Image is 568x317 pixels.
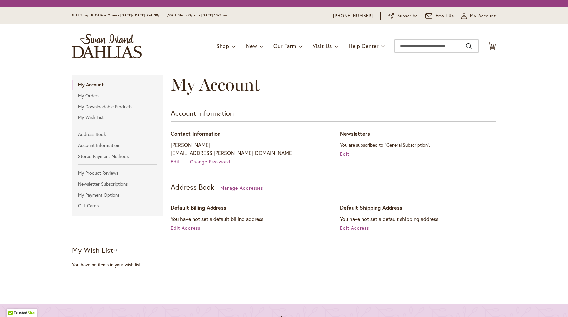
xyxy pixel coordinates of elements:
[171,130,221,137] span: Contact Information
[340,130,370,137] span: Newsletters
[349,42,379,49] span: Help Center
[273,42,296,49] span: Our Farm
[72,113,163,122] a: My Wish List
[171,158,189,165] a: Edit
[171,215,327,223] address: You have not set a default billing address.
[220,185,263,191] a: Manage Addresses
[436,13,454,19] span: Email Us
[171,182,214,192] strong: Address Book
[190,158,230,165] a: Change Password
[169,13,227,17] span: Gift Shop Open - [DATE] 10-3pm
[388,13,418,19] a: Subscribe
[72,179,163,189] a: Newsletter Subscriptions
[461,13,496,19] button: My Account
[72,261,166,268] div: You have no items in your wish list.
[340,225,369,231] a: Edit Address
[313,42,332,49] span: Visit Us
[171,225,200,231] a: Edit Address
[72,34,142,58] a: store logo
[72,13,169,17] span: Gift Shop & Office Open - [DATE]-[DATE] 9-4:30pm /
[72,245,113,255] strong: My Wish List
[333,13,373,19] a: [PHONE_NUMBER]
[72,91,163,101] a: My Orders
[171,74,260,95] span: My Account
[425,13,454,19] a: Email Us
[397,13,418,19] span: Subscribe
[340,141,496,149] p: You are subscribed to "General Subscription".
[72,140,163,150] a: Account Information
[72,168,163,178] a: My Product Reviews
[72,190,163,200] a: My Payment Options
[466,41,472,52] button: Search
[72,80,163,90] strong: My Account
[171,204,226,211] span: Default Billing Address
[340,215,496,223] address: You have not set a default shipping address.
[72,102,163,112] a: My Downloadable Products
[72,129,163,139] a: Address Book
[470,13,496,19] span: My Account
[72,201,163,211] a: Gift Cards
[340,204,402,211] span: Default Shipping Address
[246,42,257,49] span: New
[72,151,163,161] a: Stored Payment Methods
[340,151,349,157] a: Edit
[216,42,229,49] span: Shop
[171,141,327,157] p: [PERSON_NAME] [EMAIL_ADDRESS][PERSON_NAME][DOMAIN_NAME]
[171,158,180,165] span: Edit
[171,108,234,118] strong: Account Information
